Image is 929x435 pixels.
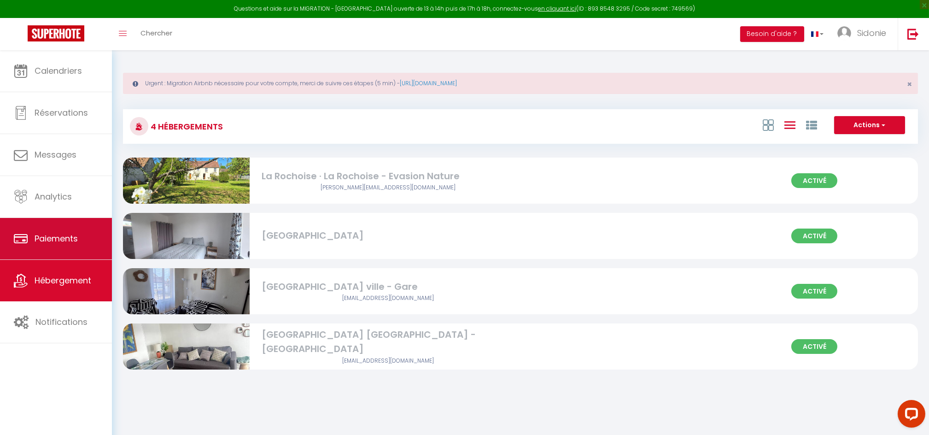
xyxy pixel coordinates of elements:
[890,396,929,435] iframe: LiveChat chat widget
[857,27,886,39] span: Sidonie
[791,339,837,354] span: Activé
[907,78,912,90] span: ×
[35,149,76,160] span: Messages
[763,117,774,132] a: Vue en Box
[140,28,172,38] span: Chercher
[784,117,795,132] a: Vue en Liste
[262,280,514,294] div: [GEOGRAPHIC_DATA] ville - Gare
[35,107,88,118] span: Réservations
[262,183,514,192] div: Airbnb
[806,117,817,132] a: Vue par Groupe
[262,357,514,365] div: Airbnb
[907,80,912,88] button: Close
[837,26,851,40] img: ...
[907,28,919,40] img: logout
[791,173,837,188] span: Activé
[262,328,514,357] div: [GEOGRAPHIC_DATA] [GEOGRAPHIC_DATA] - [GEOGRAPHIC_DATA]
[834,116,905,135] button: Actions
[35,275,91,286] span: Hébergement
[400,79,457,87] a: [URL][DOMAIN_NAME]
[740,26,804,42] button: Besoin d'aide ?
[791,229,837,243] span: Activé
[35,233,78,244] span: Paiements
[134,18,179,50] a: Chercher
[538,5,576,12] a: en cliquant ici
[35,191,72,202] span: Analytics
[830,18,898,50] a: ... Sidonie
[262,229,514,243] div: [GEOGRAPHIC_DATA]
[148,116,223,137] h3: 4 Hébergements
[123,73,918,94] div: Urgent : Migration Airbnb nécessaire pour votre compte, merci de suivre ces étapes (5 min) -
[791,284,837,299] span: Activé
[262,169,514,183] div: La Rochoise · La Rochoise - Evasion Nature
[35,65,82,76] span: Calendriers
[35,316,88,328] span: Notifications
[262,294,514,303] div: Airbnb
[28,25,84,41] img: Super Booking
